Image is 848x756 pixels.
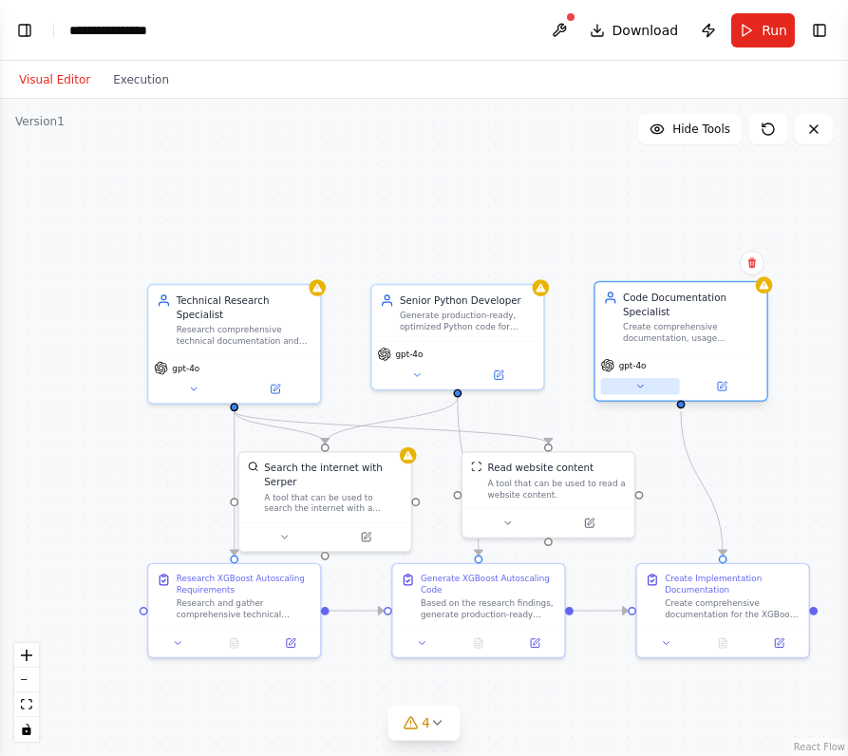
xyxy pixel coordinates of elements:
button: Open in side panel [683,378,762,395]
div: Based on the research findings, generate production-ready Python code for XGBoost autoscaling on ... [421,597,556,620]
span: gpt-4o [619,360,647,371]
button: fit view [14,692,39,717]
div: Research comprehensive technical documentation and best practices for XGBoost autoscaling on Data... [177,324,312,347]
div: Technical Research SpecialistResearch comprehensive technical documentation and best practices fo... [147,284,322,405]
button: Open in side panel [459,367,537,384]
div: Senior Python DeveloperGenerate production-ready, optimized Python code for XGBoost autoscaling o... [370,284,545,390]
a: React Flow attribution [794,742,845,752]
span: Hide Tools [672,122,730,137]
g: Edge from 878e7a5d-3b44-438a-ac24-18fb68f98fa4 to 4269043e-0209-45f4-bde7-fee732f4fa8e [227,411,555,444]
div: Create Implementation DocumentationCreate comprehensive documentation for the XGBoost autoscaling... [635,563,810,659]
div: Generate XGBoost Autoscaling Code [421,573,556,595]
button: zoom in [14,643,39,668]
div: Senior Python Developer [400,293,536,308]
g: Edge from 2f915d1f-a1b1-4c85-a7be-a02700f8cf77 to 19756a0c-73b0-49f5-a33a-af7ca74835e3 [330,604,384,618]
img: ScrapeWebsiteTool [471,461,482,472]
button: Run [731,13,795,47]
button: Show right sidebar [806,17,833,44]
div: Create Implementation Documentation [665,573,801,595]
button: Download [582,13,687,47]
div: A tool that can be used to read a website content. [487,478,626,501]
div: Read website content [487,461,594,475]
span: gpt-4o [172,363,199,374]
div: Research XGBoost Autoscaling RequirementsResearch and gather comprehensive technical information ... [147,563,322,659]
div: Create comprehensive documentation for the XGBoost autoscaling implementation including setup ins... [665,597,801,620]
span: gpt-4o [395,349,423,360]
div: Generate production-ready, optimized Python code for XGBoost autoscaling on Databricks using Next... [400,311,536,333]
span: Download [612,21,679,40]
g: Edge from 878e7a5d-3b44-438a-ac24-18fb68f98fa4 to 2f915d1f-a1b1-4c85-a7be-a02700f8cf77 [227,411,241,555]
button: No output available [205,634,264,652]
button: Execution [102,68,180,91]
button: Open in side panel [267,634,314,652]
div: Code Documentation Specialist [623,291,759,318]
div: Technical Research Specialist [177,293,312,321]
g: Edge from 1025e220-f853-4dbb-bd40-4609cd735b6c to aa87581c-3ed8-40da-a677-286d19ec54d7 [318,397,464,444]
div: Generate XGBoost Autoscaling CodeBased on the research findings, generate production-ready Python... [391,563,566,659]
div: Search the internet with Serper [264,461,403,488]
div: A tool that can be used to search the internet with a search_query. Supports different search typ... [264,492,403,515]
button: Open in side panel [511,634,558,652]
button: toggle interactivity [14,717,39,742]
button: Open in side panel [236,381,314,398]
button: Hide Tools [638,114,742,144]
div: ScrapeWebsiteToolRead website contentA tool that can be used to read a website content. [462,451,636,539]
div: Research and gather comprehensive technical information about implementing XGBoost autoscaling on... [177,597,312,620]
div: Code Documentation SpecialistCreate comprehensive documentation, usage examples, and deployment g... [594,284,768,405]
g: Edge from ef9917ee-6c31-4536-82b0-c27b4ecd31d6 to 35e5a342-b144-426a-8c2c-4176595ff4dc [674,411,730,555]
g: Edge from 1025e220-f853-4dbb-bd40-4609cd735b6c to 19756a0c-73b0-49f5-a33a-af7ca74835e3 [451,397,486,555]
nav: breadcrumb [69,21,167,40]
button: zoom out [14,668,39,692]
button: Open in side panel [755,634,802,652]
button: Delete node [740,251,764,275]
button: Open in side panel [550,515,629,532]
div: Create comprehensive documentation, usage examples, and deployment guides for the XGBoost autosca... [623,321,759,344]
span: 4 [422,713,430,732]
button: Visual Editor [8,68,102,91]
div: Research XGBoost Autoscaling Requirements [177,573,312,595]
div: React Flow controls [14,643,39,742]
span: Run [762,21,787,40]
div: Version 1 [15,114,65,129]
button: 4 [387,706,461,741]
img: SerperDevTool [248,461,259,472]
button: No output available [693,634,752,652]
g: Edge from 19756a0c-73b0-49f5-a33a-af7ca74835e3 to 35e5a342-b144-426a-8c2c-4176595ff4dc [574,604,628,618]
button: Show left sidebar [11,17,38,44]
div: SerperDevToolSearch the internet with SerperA tool that can be used to search the internet with a... [237,451,412,553]
button: No output available [449,634,508,652]
button: Open in side panel [327,529,405,546]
